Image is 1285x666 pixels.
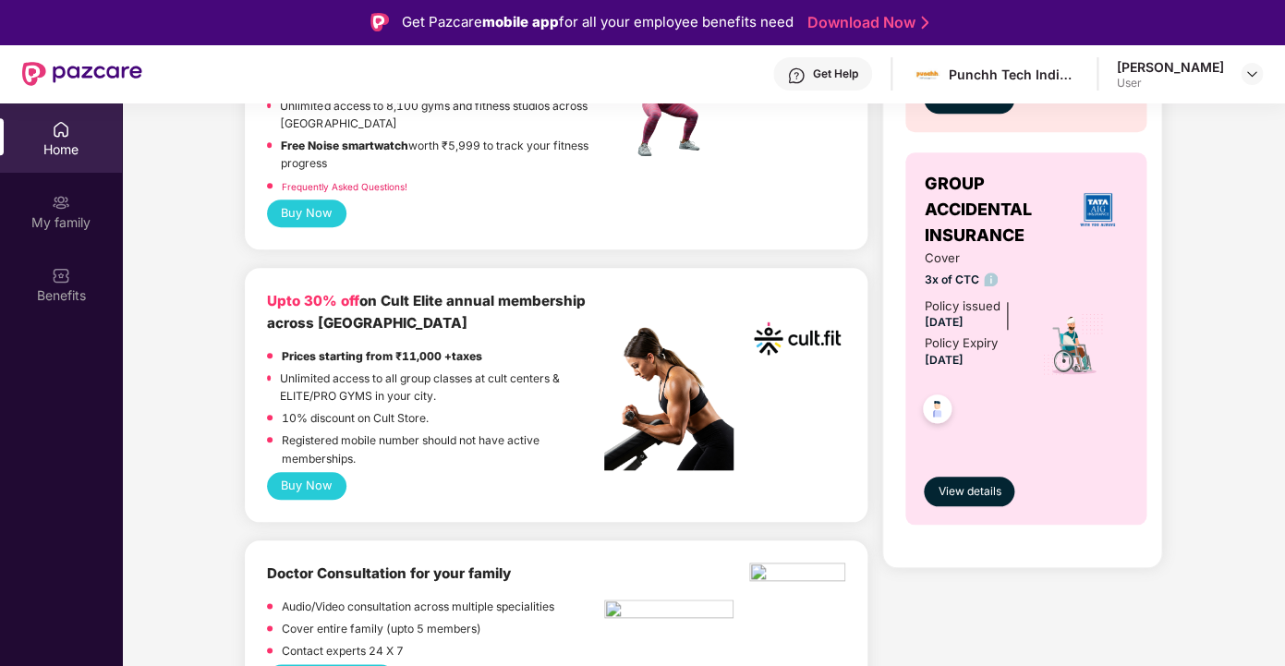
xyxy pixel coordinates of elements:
[924,271,1017,288] span: 3x of CTC
[267,472,346,501] button: Buy Now
[924,333,997,353] div: Policy Expiry
[1041,312,1105,377] img: icon
[924,477,1014,506] button: View details
[749,290,845,386] img: cult.png
[22,62,142,86] img: New Pazcare Logo
[280,97,604,132] p: Unlimited access to 8,100 gyms and fitness studios across [GEOGRAPHIC_DATA]
[1117,58,1224,76] div: [PERSON_NAME]
[370,13,389,31] img: Logo
[281,139,408,152] strong: Free Noise smartwatch
[949,66,1078,83] div: Punchh Tech India Pvt Ltd (A PAR Technology Company)
[267,292,586,332] b: on Cult Elite annual membership across [GEOGRAPHIC_DATA]
[402,11,794,33] div: Get Pazcare for all your employee benefits need
[938,483,1000,501] span: View details
[282,642,404,660] p: Contact experts 24 X 7
[267,200,346,228] button: Buy Now
[281,137,604,172] p: worth ₹5,999 to track your fitness progress
[749,563,845,587] img: physica%20-%20Edited.png
[984,272,998,286] img: info
[924,248,1017,268] span: Cover
[813,67,858,81] div: Get Help
[921,13,928,32] img: Stroke
[924,171,1066,249] span: GROUP ACCIDENTAL INSURANCE
[604,327,733,470] img: pc2.png
[267,292,359,309] b: Upto 30% off
[280,369,604,405] p: Unlimited access to all group classes at cult centers & ELITE/PRO GYMS in your city.
[267,564,511,582] b: Doctor Consultation for your family
[1117,76,1224,91] div: User
[482,13,559,30] strong: mobile app
[282,181,407,192] a: Frequently Asked Questions!
[1244,67,1259,81] img: svg+xml;base64,PHN2ZyBpZD0iRHJvcGRvd24tMzJ4MzIiIHhtbG5zPSJodHRwOi8vd3d3LnczLm9yZy8yMDAwL3N2ZyIgd2...
[52,120,70,139] img: svg+xml;base64,PHN2ZyBpZD0iSG9tZSIgeG1sbnM9Imh0dHA6Ly93d3cudzMub3JnLzIwMDAvc3ZnIiB3aWR0aD0iMjAiIG...
[924,297,1000,316] div: Policy issued
[915,389,960,434] img: svg+xml;base64,PHN2ZyB4bWxucz0iaHR0cDovL3d3dy53My5vcmcvMjAwMC9zdmciIHdpZHRoPSI0OC45NDMiIGhlaWdodD...
[282,409,429,427] p: 10% discount on Cult Store.
[787,67,806,85] img: svg+xml;base64,PHN2ZyBpZD0iSGVscC0zMngzMiIgeG1sbnM9Imh0dHA6Ly93d3cudzMub3JnLzIwMDAvc3ZnIiB3aWR0aD...
[282,620,481,637] p: Cover entire family (upto 5 members)
[924,353,963,367] span: [DATE]
[282,598,554,615] p: Audio/Video consultation across multiple specialities
[604,599,733,624] img: pngtree-physiotherapy-physiotherapist-rehab-disability-stretching-png-image_6063262.png
[52,266,70,285] img: svg+xml;base64,PHN2ZyBpZD0iQmVuZWZpdHMiIHhtbG5zPSJodHRwOi8vd3d3LnczLm9yZy8yMDAwL3N2ZyIgd2lkdGg9Ij...
[924,315,963,329] span: [DATE]
[807,13,923,32] a: Download Now
[914,61,940,88] img: images.jpg
[52,193,70,212] img: svg+xml;base64,PHN2ZyB3aWR0aD0iMjAiIGhlaWdodD0iMjAiIHZpZXdCb3g9IjAgMCAyMCAyMCIgZmlsbD0ibm9uZSIgeG...
[282,431,605,466] p: Registered mobile number should not have active memberships.
[282,349,482,363] strong: Prices starting from ₹11,000 +taxes
[1073,185,1122,235] img: insurerLogo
